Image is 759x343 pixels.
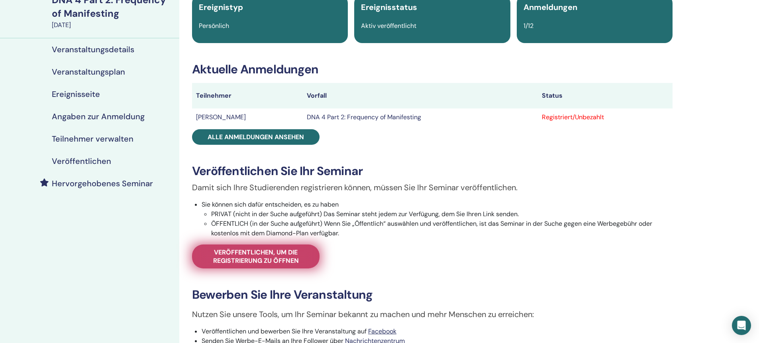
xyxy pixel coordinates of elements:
[361,22,416,30] span: Aktiv veröffentlicht
[192,288,673,302] h3: Bewerben Sie Ihre Veranstaltung
[52,89,100,99] h4: Ereignisseite
[202,327,673,336] li: Veröffentlichen und bewerben Sie Ihre Veranstaltung auf
[52,45,134,54] h4: Veranstaltungsdetails
[303,83,538,108] th: Vorfall
[192,108,303,126] td: [PERSON_NAME]
[208,133,304,141] span: Alle Anmeldungen ansehen
[199,22,229,30] span: Persönlich
[192,181,673,193] p: Damit sich Ihre Studierenden registrieren können, müssen Sie Ihr Seminar veröffentlichen.
[202,248,310,265] span: Veröffentlichen, um die Registrierung zu öffnen
[368,327,396,335] a: Facebook
[52,156,111,166] h4: Veröffentlichen
[52,112,145,121] h4: Angaben zur Anmeldung
[192,62,673,77] h3: Aktuelle Anmeldungen
[192,83,303,108] th: Teilnehmer
[52,134,133,144] h4: Teilnehmer verwalten
[192,129,320,145] a: Alle Anmeldungen ansehen
[732,316,751,335] div: Open Intercom Messenger
[211,219,673,238] li: ÖFFENTLICH (in der Suche aufgeführt) Wenn Sie „Öffentlich“ auswählen und veröffentlichen, ist das...
[52,20,175,30] div: [DATE]
[524,2,577,12] span: Anmeldungen
[303,108,538,126] td: DNA 4 Part 2: Frequency of Manifesting
[542,112,669,122] div: Registriert/Unbezahlt
[211,209,673,219] li: PRIVAT (nicht in der Suche aufgeführt) Das Seminar steht jedem zur Verfügung, dem Sie Ihren Link ...
[52,67,125,77] h4: Veranstaltungsplan
[192,308,673,320] p: Nutzen Sie unsere Tools, um Ihr Seminar bekannt zu machen und mehr Menschen zu erreichen:
[192,164,673,178] h3: Veröffentlichen Sie Ihr Seminar
[361,2,417,12] span: Ereignisstatus
[524,22,533,30] span: 1/12
[538,83,673,108] th: Status
[199,2,243,12] span: Ereignistyp
[192,244,320,268] a: Veröffentlichen, um die Registrierung zu öffnen
[202,200,673,238] li: Sie können sich dafür entscheiden, es zu haben
[52,179,153,188] h4: Hervorgehobenes Seminar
